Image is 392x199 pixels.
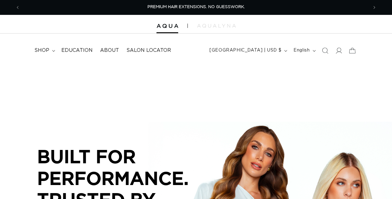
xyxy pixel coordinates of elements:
span: English [293,47,310,54]
span: Salon Locator [126,47,171,54]
img: Aqua Hair Extensions [156,24,178,28]
summary: shop [31,43,58,57]
span: shop [34,47,49,54]
button: Next announcement [368,2,381,13]
span: Education [61,47,93,54]
a: About [96,43,123,57]
a: Education [58,43,96,57]
button: English [290,45,318,57]
span: About [100,47,119,54]
button: Previous announcement [11,2,24,13]
a: Salon Locator [123,43,175,57]
button: [GEOGRAPHIC_DATA] | USD $ [206,45,290,57]
img: aqualyna.com [197,24,236,28]
span: PREMIUM HAIR EXTENSIONS. NO GUESSWORK. [148,5,245,9]
span: [GEOGRAPHIC_DATA] | USD $ [209,47,281,54]
summary: Search [318,44,332,57]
